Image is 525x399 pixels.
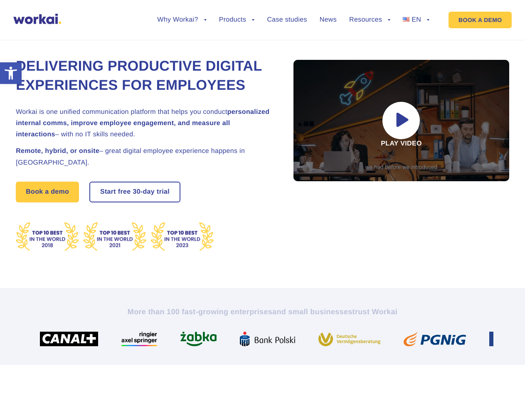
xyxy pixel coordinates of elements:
a: News [320,17,337,23]
a: Case studies [267,17,307,23]
strong: Remote, hybrid, or onsite [16,148,99,155]
div: Play video [293,60,509,181]
h2: Workai is one unified communication platform that helps you conduct – with no IT skills needed. [16,106,274,140]
a: Resources [349,17,390,23]
a: Why Workai? [157,17,206,23]
span: EN [412,16,421,23]
h1: Delivering Productive Digital Experiences for Employees [16,57,274,95]
a: Book a demo [16,182,79,202]
a: Products [219,17,255,23]
i: 30-day [133,189,155,195]
a: BOOK A DEMO [449,12,512,28]
i: and small businesses [272,308,352,316]
strong: personalized internal comms, improve employee engagement, and measure all interactions [16,108,269,138]
a: Start free30-daytrial [90,182,180,202]
h2: More than 100 fast-growing enterprises trust Workai [32,307,493,317]
h2: – great digital employee experience happens in [GEOGRAPHIC_DATA]. [16,145,274,168]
